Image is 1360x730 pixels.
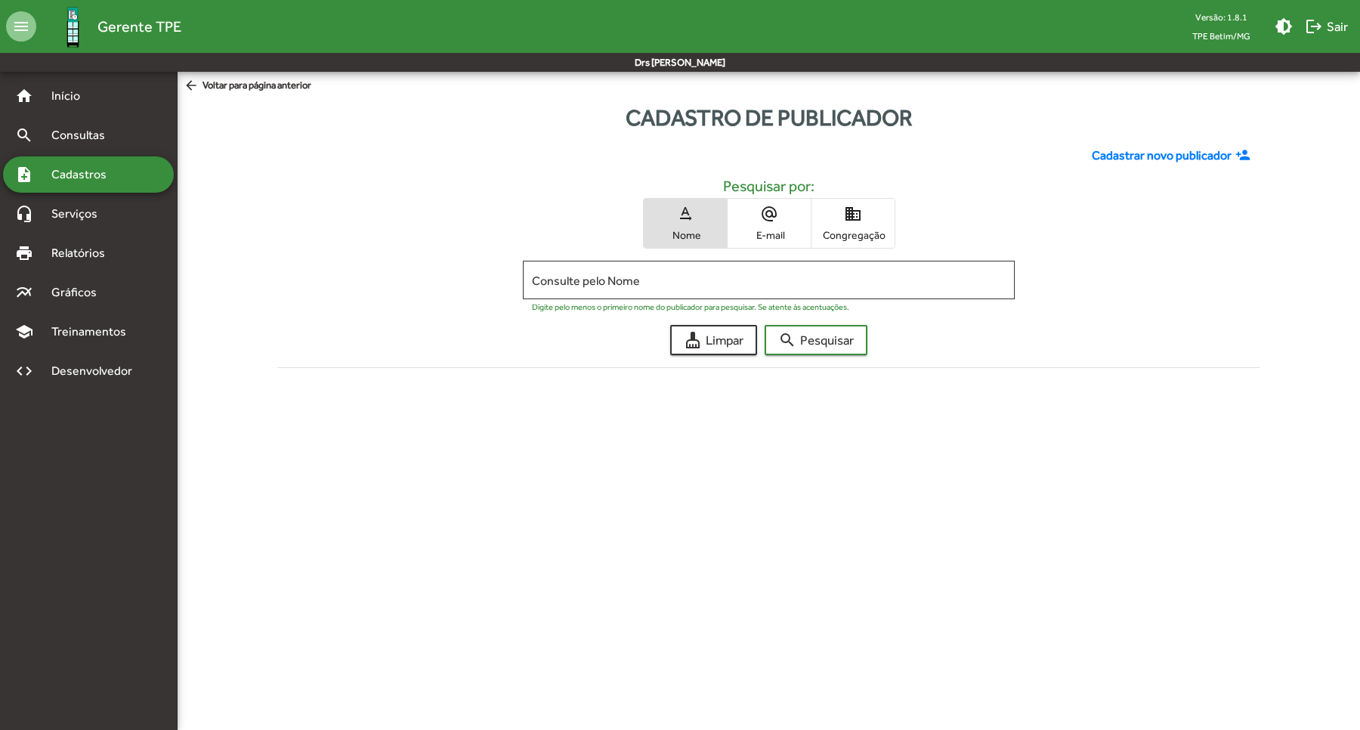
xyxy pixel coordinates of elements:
[728,199,811,248] button: E-mail
[42,205,118,223] span: Serviços
[684,331,702,349] mat-icon: cleaning_services
[42,126,125,144] span: Consultas
[760,205,778,223] mat-icon: alternate_email
[532,302,849,311] mat-hint: Digite pelo menos o primeiro nome do publicador para pesquisar. Se atente às acentuações.
[676,205,694,223] mat-icon: text_rotation_none
[15,323,33,341] mat-icon: school
[42,87,102,105] span: Início
[15,362,33,380] mat-icon: code
[15,126,33,144] mat-icon: search
[815,228,891,242] span: Congregação
[765,325,867,355] button: Pesquisar
[1275,17,1293,36] mat-icon: brightness_medium
[15,244,33,262] mat-icon: print
[15,205,33,223] mat-icon: headset_mic
[1305,17,1323,36] mat-icon: logout
[644,199,727,248] button: Nome
[778,326,854,354] span: Pesquisar
[1299,13,1354,40] button: Sair
[1180,8,1263,26] div: Versão: 1.8.1
[844,205,862,223] mat-icon: domain
[42,323,144,341] span: Treinamentos
[778,331,796,349] mat-icon: search
[184,78,311,94] span: Voltar para página anterior
[1180,26,1263,45] span: TPE Betim/MG
[42,165,126,184] span: Cadastros
[1305,13,1348,40] span: Sair
[42,362,150,380] span: Desenvolvedor
[811,199,895,248] button: Congregação
[42,283,117,302] span: Gráficos
[48,2,97,51] img: Logo
[42,244,125,262] span: Relatórios
[178,101,1360,135] div: Cadastro de publicador
[6,11,36,42] mat-icon: menu
[184,78,202,94] mat-icon: arrow_back
[1092,147,1232,165] span: Cadastrar novo publicador
[1235,147,1254,164] mat-icon: person_add
[684,326,743,354] span: Limpar
[36,2,181,51] a: Gerente TPE
[15,283,33,302] mat-icon: multiline_chart
[15,87,33,105] mat-icon: home
[289,177,1247,195] h5: Pesquisar por:
[670,325,757,355] button: Limpar
[731,228,807,242] span: E-mail
[648,228,723,242] span: Nome
[97,14,181,39] span: Gerente TPE
[15,165,33,184] mat-icon: note_add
